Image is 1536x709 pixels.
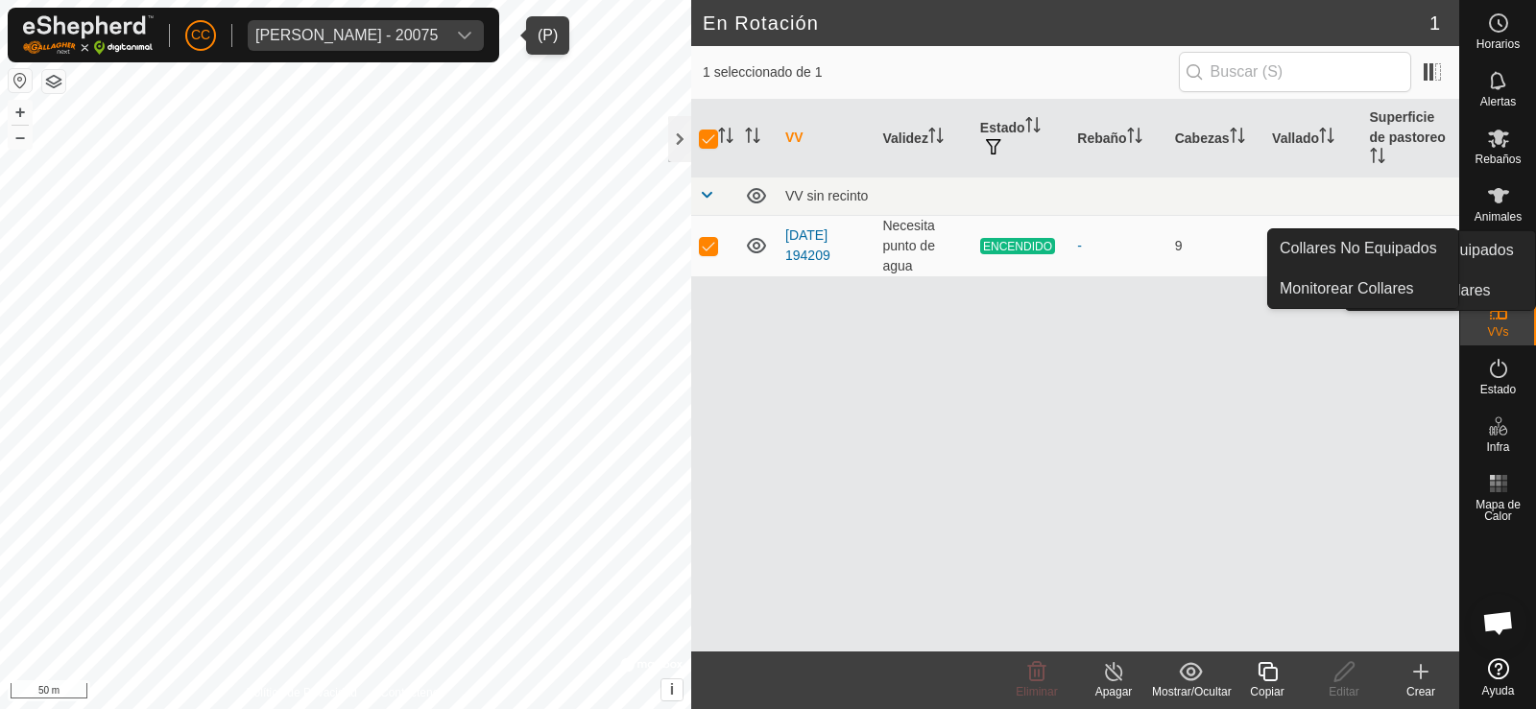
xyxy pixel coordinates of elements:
[1486,441,1509,453] span: Infra
[1362,215,1459,276] td: 22.87 ha
[1476,38,1520,50] span: Horarios
[718,130,733,146] p-sorticon: Activar para ordenar
[1152,683,1229,700] div: Mostrar/Ocultar
[980,238,1055,254] span: ENCENDIDO
[1480,384,1516,395] span: Estado
[1264,100,1361,177] th: Vallado
[785,188,1452,203] div: VV sin recinto
[1268,270,1458,308] a: Monitorear Collares
[1465,499,1531,522] span: Mapa de Calor
[255,28,438,43] div: [PERSON_NAME] - 20075
[1179,52,1411,92] input: Buscar (S)
[380,684,444,701] a: Contáctenos
[42,70,65,93] button: Capas del Mapa
[1127,130,1142,146] p-sorticon: Activar para ordenar
[1470,594,1527,651] div: Chat abierto
[1487,326,1508,338] span: VVs
[703,62,1179,83] span: 1 seleccionado de 1
[1264,215,1361,276] td: -
[1370,151,1385,166] p-sorticon: Activar para ordenar
[1480,96,1516,107] span: Alertas
[1069,100,1166,177] th: Rebaño
[1429,9,1440,37] span: 1
[1268,229,1458,268] a: Collares No Equipados
[247,684,357,701] a: Política de Privacidad
[778,100,875,177] th: VV
[1280,237,1437,260] span: Collares No Equipados
[1229,683,1306,700] div: Copiar
[745,130,760,146] p-sorticon: Activar para ordenar
[9,69,32,92] button: Restablecer Mapa
[1306,683,1382,700] div: Editar
[1362,100,1459,177] th: Superficie de pastoreo
[191,25,210,45] span: CC
[445,20,484,51] div: dropdown trigger
[1167,100,1264,177] th: Cabezas
[1475,211,1522,223] span: Animales
[661,679,683,700] button: i
[1167,215,1264,276] td: 9
[1075,683,1152,700] div: Apagar
[785,227,830,263] a: [DATE] 194209
[1460,650,1536,704] a: Ayuda
[1319,130,1334,146] p-sorticon: Activar para ordenar
[1382,683,1459,700] div: Crear
[9,101,32,124] button: +
[9,126,32,149] button: –
[1280,277,1414,300] span: Monitorear Collares
[1016,685,1057,698] span: Eliminar
[1475,154,1521,165] span: Rebaños
[23,15,154,55] img: Logo Gallagher
[670,681,674,697] span: i
[703,12,1429,35] h2: En Rotación
[972,100,1069,177] th: Estado
[1482,685,1515,697] span: Ayuda
[875,100,972,177] th: Validez
[1025,120,1041,135] p-sorticon: Activar para ordenar
[875,215,972,276] td: Necesita punto de agua
[928,130,944,146] p-sorticon: Activar para ordenar
[1230,130,1245,146] p-sorticon: Activar para ordenar
[248,20,445,51] span: Olegario Arranz Rodrigo - 20075
[1077,236,1159,256] div: -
